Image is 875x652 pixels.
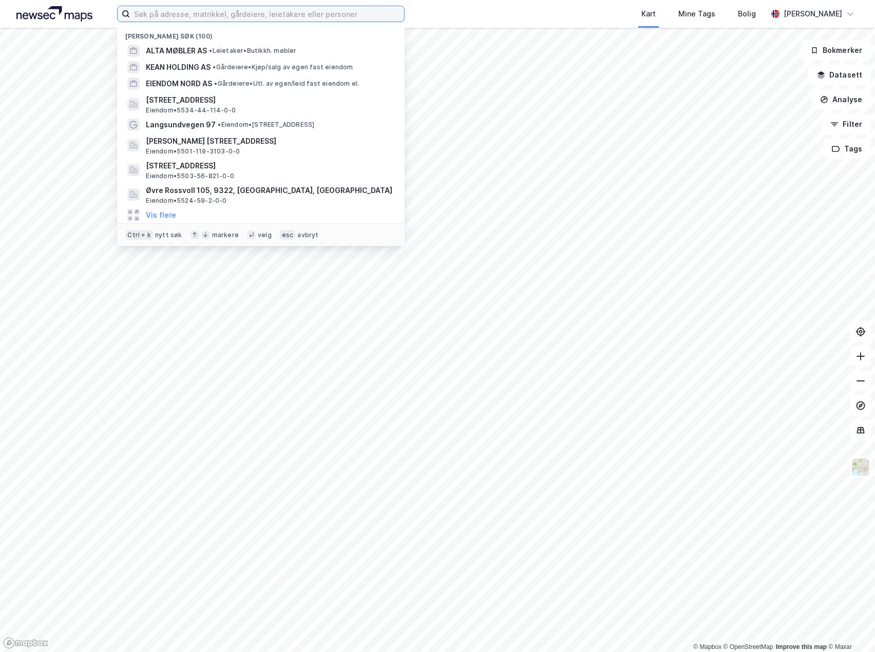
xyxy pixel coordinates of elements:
button: Datasett [808,65,871,85]
iframe: Chat Widget [824,603,875,652]
div: [PERSON_NAME] søk (100) [117,24,405,43]
div: Kart [641,8,656,20]
span: Eiendom • 5524-59-2-0-0 [146,197,226,205]
span: [STREET_ADDRESS] [146,94,392,106]
input: Søk på adresse, matrikkel, gårdeiere, leietakere eller personer [130,6,404,22]
span: Leietaker • Butikkh. møbler [209,47,296,55]
img: logo.a4113a55bc3d86da70a041830d287a7e.svg [16,6,92,22]
span: Eiendom • [STREET_ADDRESS] [218,121,314,129]
span: EIENDOM NORD AS [146,78,212,90]
span: [STREET_ADDRESS] [146,160,392,172]
div: esc [280,230,296,240]
div: [PERSON_NAME] [784,8,842,20]
span: Gårdeiere • Kjøp/salg av egen fast eiendom [213,63,353,71]
div: Mine Tags [678,8,715,20]
span: • [218,121,221,128]
button: Vis flere [146,209,176,221]
div: avbryt [297,231,318,239]
span: Langsundvegen 97 [146,119,216,131]
span: KEAN HOLDING AS [146,61,211,73]
span: Eiendom • 5501-119-3103-0-0 [146,147,240,156]
div: nytt søk [155,231,182,239]
div: Ctrl + k [125,230,153,240]
a: Mapbox [693,643,721,650]
span: Eiendom • 5534-44-114-0-0 [146,106,236,114]
span: [PERSON_NAME] [STREET_ADDRESS] [146,135,392,147]
span: • [209,47,212,54]
span: Eiendom • 5503-56-821-0-0 [146,172,234,180]
button: Analyse [811,89,871,110]
a: Mapbox homepage [3,637,48,649]
a: OpenStreetMap [724,643,773,650]
a: Improve this map [776,643,827,650]
span: Gårdeiere • Utl. av egen/leid fast eiendom el. [214,80,359,88]
span: • [214,80,217,87]
div: velg [258,231,272,239]
div: Kontrollprogram for chat [824,603,875,652]
div: markere [212,231,239,239]
button: Tags [823,139,871,159]
span: ALTA MØBLER AS [146,45,207,57]
div: Bolig [738,8,756,20]
button: Bokmerker [802,40,871,61]
span: Øvre Rossvoll 105, 9322, [GEOGRAPHIC_DATA], [GEOGRAPHIC_DATA] [146,184,392,197]
span: • [213,63,216,71]
img: Z [851,457,870,477]
button: Filter [822,114,871,135]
